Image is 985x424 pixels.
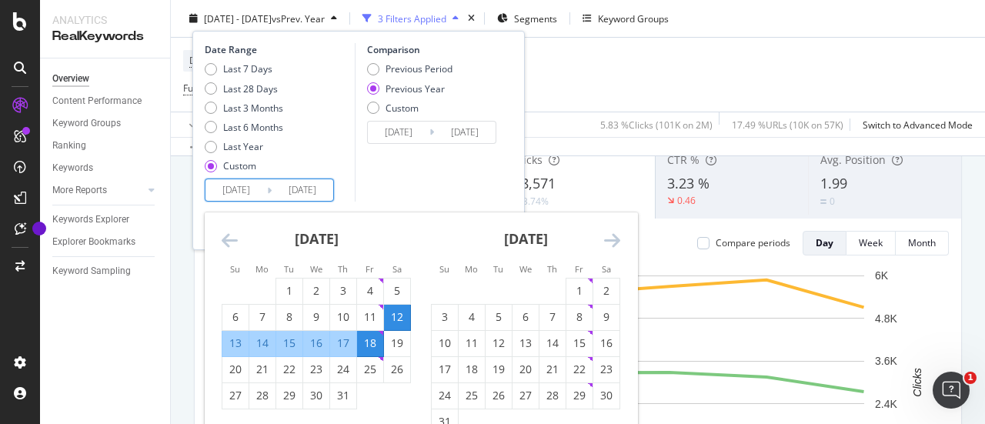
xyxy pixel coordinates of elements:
[303,330,330,356] td: Selected. Wednesday, July 16, 2025
[486,382,513,409] td: Choose Tuesday, August 26, 2025 as your check-in date. It’s available.
[593,304,620,330] td: Choose Saturday, August 9, 2025 as your check-in date. It’s available.
[52,263,159,279] a: Keyword Sampling
[486,304,513,330] td: Choose Tuesday, August 5, 2025 as your check-in date. It’s available.
[276,388,302,403] div: 29
[330,388,356,403] div: 31
[384,356,411,382] td: Choose Saturday, July 26, 2025 as your check-in date. It’s available.
[183,112,228,137] button: Apply
[486,388,512,403] div: 26
[330,330,357,356] td: Selected. Thursday, July 17, 2025
[384,283,410,299] div: 5
[249,362,275,377] div: 21
[816,236,833,249] div: Day
[539,330,566,356] td: Choose Thursday, August 14, 2025 as your check-in date. It’s available.
[52,234,135,250] div: Explorer Bookmarks
[384,330,411,356] td: Choose Saturday, July 19, 2025 as your check-in date. It’s available.
[486,330,513,356] td: Choose Tuesday, August 12, 2025 as your check-in date. It’s available.
[52,212,129,228] div: Keywords Explorer
[52,12,158,28] div: Analytics
[52,115,121,132] div: Keyword Groups
[330,283,356,299] div: 3
[303,336,329,351] div: 16
[357,278,384,304] td: Choose Friday, July 4, 2025 as your check-in date. It’s available.
[276,304,303,330] td: Choose Tuesday, July 8, 2025 as your check-in date. It’s available.
[386,82,445,95] div: Previous Year
[204,12,272,25] span: [DATE] - [DATE]
[205,82,283,95] div: Last 28 Days
[303,309,329,325] div: 9
[593,336,619,351] div: 16
[593,388,619,403] div: 30
[249,382,276,409] td: Choose Monday, July 28, 2025 as your check-in date. It’s available.
[820,152,886,167] span: Avg. Position
[367,101,452,114] div: Custom
[566,336,593,351] div: 15
[820,199,826,204] img: Equal
[593,283,619,299] div: 2
[276,362,302,377] div: 22
[384,278,411,304] td: Choose Saturday, July 5, 2025 as your check-in date. It’s available.
[439,263,449,275] small: Su
[249,356,276,382] td: Choose Monday, July 21, 2025 as your check-in date. It’s available.
[255,263,269,275] small: Mo
[803,231,846,255] button: Day
[357,330,384,356] td: Selected as end date. Friday, July 18, 2025
[330,362,356,377] div: 24
[459,382,486,409] td: Choose Monday, August 25, 2025 as your check-in date. It’s available.
[513,388,539,403] div: 27
[459,304,486,330] td: Choose Monday, August 4, 2025 as your check-in date. It’s available.
[52,182,144,199] a: More Reports
[276,309,302,325] div: 8
[183,6,343,31] button: [DATE] - [DATE]vsPrev. Year
[598,12,669,25] div: Keyword Groups
[539,304,566,330] td: Choose Thursday, August 7, 2025 as your check-in date. It’s available.
[846,231,896,255] button: Week
[911,368,923,396] text: Clicks
[272,179,333,201] input: End Date
[276,330,303,356] td: Selected. Tuesday, July 15, 2025
[539,382,566,409] td: Choose Thursday, August 28, 2025 as your check-in date. It’s available.
[566,283,593,299] div: 1
[52,212,159,228] a: Keywords Explorer
[539,336,566,351] div: 14
[593,330,620,356] td: Choose Saturday, August 16, 2025 as your check-in date. It’s available.
[392,263,402,275] small: Sa
[432,304,459,330] td: Choose Sunday, August 3, 2025 as your check-in date. It’s available.
[338,263,348,275] small: Th
[677,194,696,207] div: 0.46
[432,362,458,377] div: 17
[513,336,539,351] div: 13
[486,356,513,382] td: Choose Tuesday, August 19, 2025 as your check-in date. It’s available.
[602,263,611,275] small: Sa
[863,118,973,131] div: Switch to Advanced Mode
[504,229,548,248] strong: [DATE]
[249,388,275,403] div: 28
[432,382,459,409] td: Choose Sunday, August 24, 2025 as your check-in date. It’s available.
[600,118,713,131] div: 5.83 % Clicks ( 101K on 2M )
[896,231,949,255] button: Month
[523,195,549,208] div: 3.74%
[732,118,843,131] div: 17.49 % URLs ( 10K on 57K )
[933,372,970,409] iframe: Intercom live chat
[459,388,485,403] div: 25
[284,263,294,275] small: Tu
[222,309,249,325] div: 6
[52,28,158,45] div: RealKeywords
[593,362,619,377] div: 23
[205,43,351,56] div: Date Range
[539,309,566,325] div: 7
[716,236,790,249] div: Compare periods
[378,12,446,25] div: 3 Filters Applied
[303,356,330,382] td: Choose Wednesday, July 23, 2025 as your check-in date. It’s available.
[459,309,485,325] div: 4
[856,112,973,137] button: Switch to Advanced Mode
[52,160,93,176] div: Keywords
[223,101,283,114] div: Last 3 Months
[384,362,410,377] div: 26
[820,174,847,192] span: 1.99
[367,62,452,75] div: Previous Period
[330,309,356,325] div: 10
[366,263,374,275] small: Fr
[830,195,835,208] div: 0
[386,101,419,114] div: Custom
